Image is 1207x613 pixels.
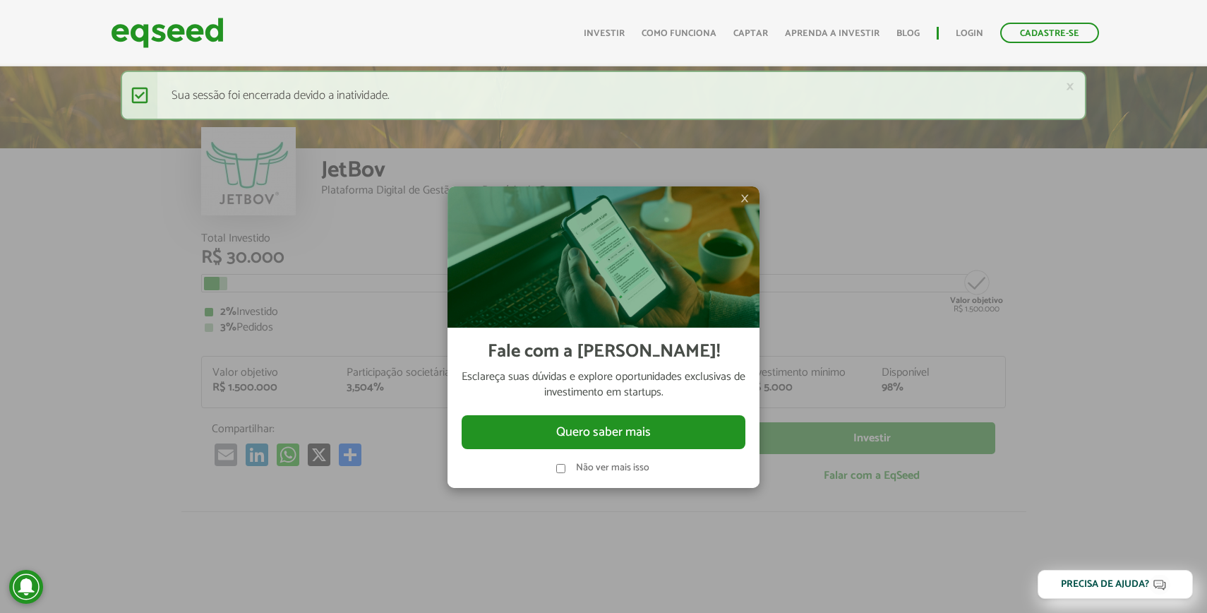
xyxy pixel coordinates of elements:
a: Captar [733,29,768,38]
label: Não ver mais isso [576,463,651,473]
a: Como funciona [642,29,716,38]
a: Login [956,29,983,38]
h2: Fale com a [PERSON_NAME]! [488,342,720,362]
span: × [740,190,749,207]
a: Investir [584,29,625,38]
img: Imagem celular [448,186,759,328]
a: Blog [896,29,920,38]
div: Sua sessão foi encerrada devido a inatividade. [121,71,1086,120]
a: Aprenda a investir [785,29,879,38]
a: × [1066,79,1074,94]
a: Cadastre-se [1000,23,1099,43]
p: Esclareça suas dúvidas e explore oportunidades exclusivas de investimento em startups. [462,369,745,401]
button: Quero saber mais [462,415,745,449]
img: EqSeed [111,14,224,52]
